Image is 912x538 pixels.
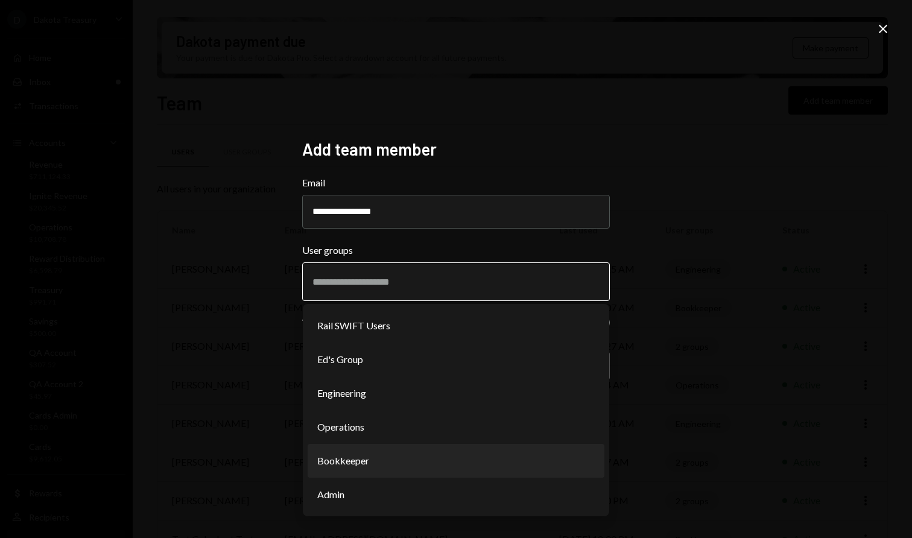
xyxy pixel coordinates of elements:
li: Bookkeeper [308,444,604,478]
li: Rail SWIFT Users [308,309,604,343]
div: View only Access [302,315,374,330]
label: User groups [302,243,610,258]
li: Ed's Group [308,343,604,376]
h2: Add team member [302,138,610,161]
li: Operations [308,410,604,444]
li: Admin [308,478,604,511]
label: Email [302,176,610,190]
li: Engineering [308,376,604,410]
